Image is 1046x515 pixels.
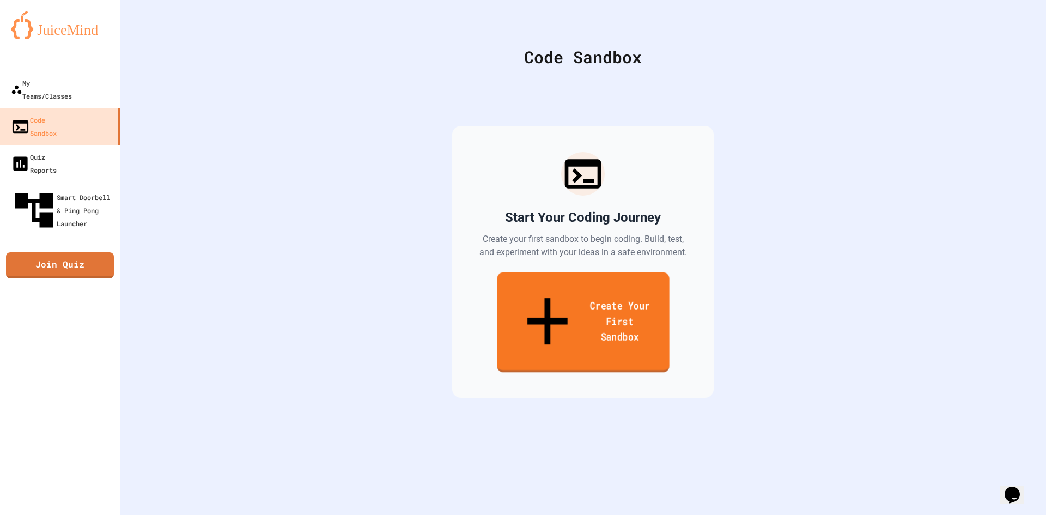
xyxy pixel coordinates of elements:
[497,272,669,373] a: Create Your First Sandbox
[478,233,688,259] p: Create your first sandbox to begin coding. Build, test, and experiment with your ideas in a safe ...
[147,45,1019,69] div: Code Sandbox
[11,11,109,39] img: logo-orange.svg
[505,209,661,226] h2: Start Your Coding Journey
[6,252,114,278] a: Join Quiz
[11,76,72,102] div: My Teams/Classes
[11,187,115,233] div: Smart Doorbell & Ping Pong Launcher
[1000,471,1035,504] iframe: chat widget
[11,150,57,177] div: Quiz Reports
[11,113,57,140] div: Code Sandbox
